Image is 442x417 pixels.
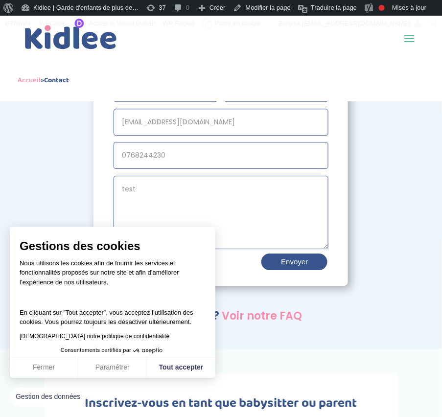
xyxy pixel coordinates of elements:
[61,348,131,353] span: Consentements certifiés par
[147,358,215,378] button: Tout accepter
[44,397,397,415] h3: Inscrivez-vous en tant que babysitter ou parent
[260,253,328,272] button: Envoyer
[20,333,169,340] a: [DEMOGRAPHIC_DATA] notre politique de confidentialité
[18,74,69,86] span: »
[276,16,427,31] a: Bonjour,[EMAIL_ADDRESS][DOMAIN_NAME]
[20,298,206,327] p: En cliquant sur ”Tout accepter”, vous acceptez l’utilisation des cookies. Vous pourrez toujours l...
[302,20,410,27] span: [EMAIL_ADDRESS][DOMAIN_NAME]
[10,358,78,378] button: Fermer
[199,16,265,31] a: Poste en double
[114,176,329,249] textarea: test
[78,358,147,378] button: Paramétrer
[133,336,163,366] svg: Axeptio
[56,345,169,357] button: Consentements certifiés par
[16,393,80,402] span: Gestion des données
[222,308,302,324] a: Voir notre FAQ
[215,16,261,31] span: Poste en double
[44,74,69,86] strong: Contact
[36,16,69,31] a: WPCode
[69,16,159,31] a: Activer le Visual Builder
[10,387,86,408] button: Fermer le widget sans consentement
[114,142,329,169] input: Nombres acceptés uniquement.
[160,16,199,31] a: WP Rocket
[20,239,206,254] span: Gestions des cookies
[20,258,206,294] p: Nous utilisons les cookies afin de fournir les services et fonctionnalités proposés sur notre sit...
[379,5,385,11] div: L'expression clé n'est pas définie
[18,74,41,86] a: Accueil
[114,109,329,136] input: Adresse e-mail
